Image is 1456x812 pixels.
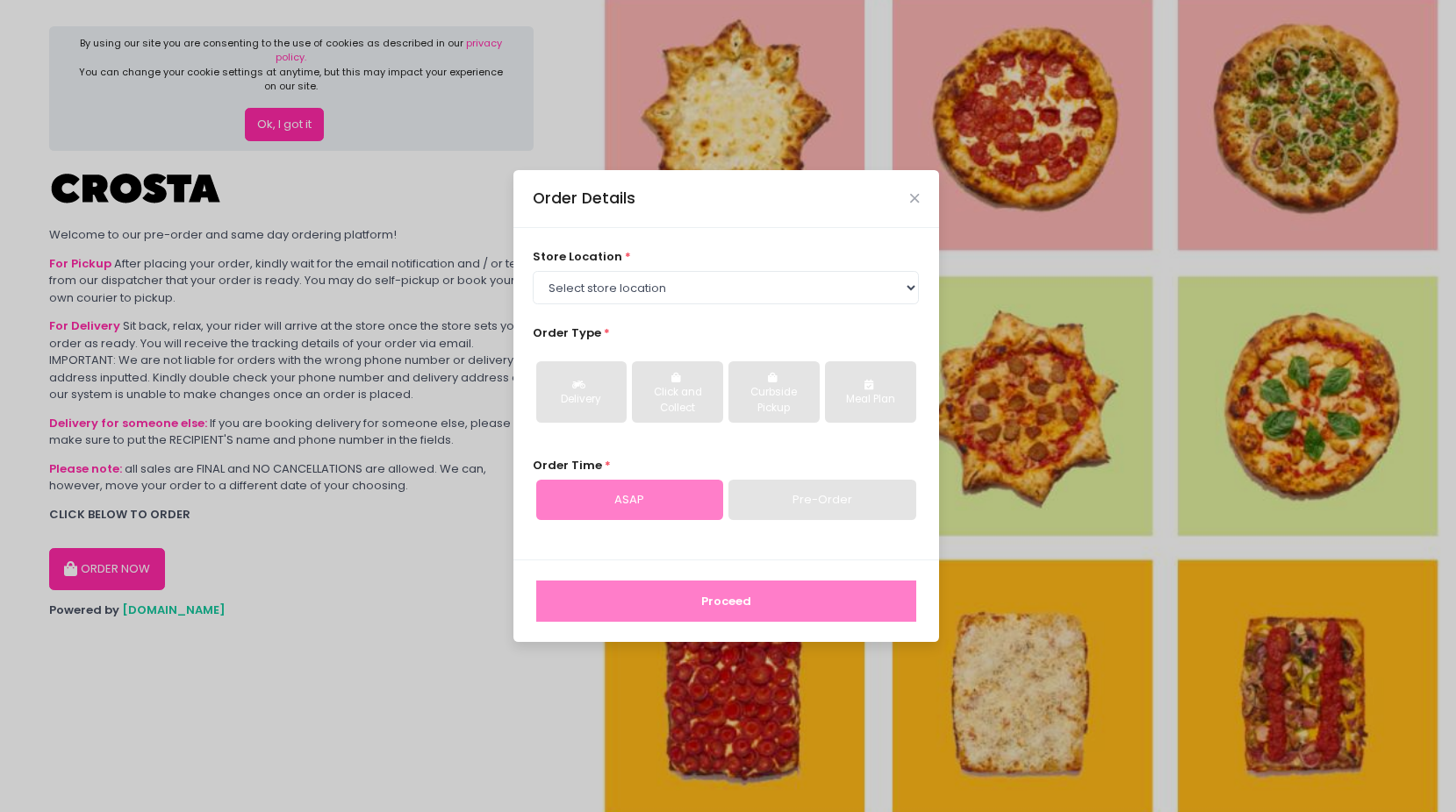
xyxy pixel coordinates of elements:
[533,457,602,474] span: Order Time
[549,392,614,408] div: Delivery
[536,581,916,623] button: Proceed
[825,361,915,423] button: Meal Plan
[632,361,722,423] button: Click and Collect
[644,385,710,416] div: Click and Collect
[536,361,627,423] button: Delivery
[910,194,919,203] button: Close
[837,392,903,408] div: Meal Plan
[728,361,819,423] button: Curbside Pickup
[741,385,807,416] div: Curbside Pickup
[533,248,622,265] span: store location
[533,187,635,210] div: Order Details
[533,324,601,341] span: Order Type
